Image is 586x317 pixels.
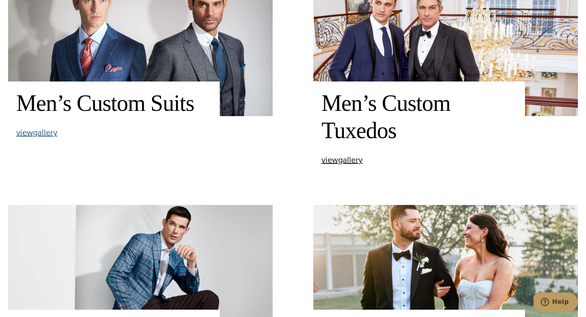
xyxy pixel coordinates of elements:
span: view gallery [321,154,363,166]
a: viewgallery [16,128,57,137]
iframe: Opens a widget where you can chat to one of our agents [534,293,578,313]
h2: Men’s Custom Suits [16,90,212,117]
span: view gallery [16,126,57,139]
a: viewgallery [321,156,363,164]
h2: Men’s Custom Tuxedos [321,90,517,144]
